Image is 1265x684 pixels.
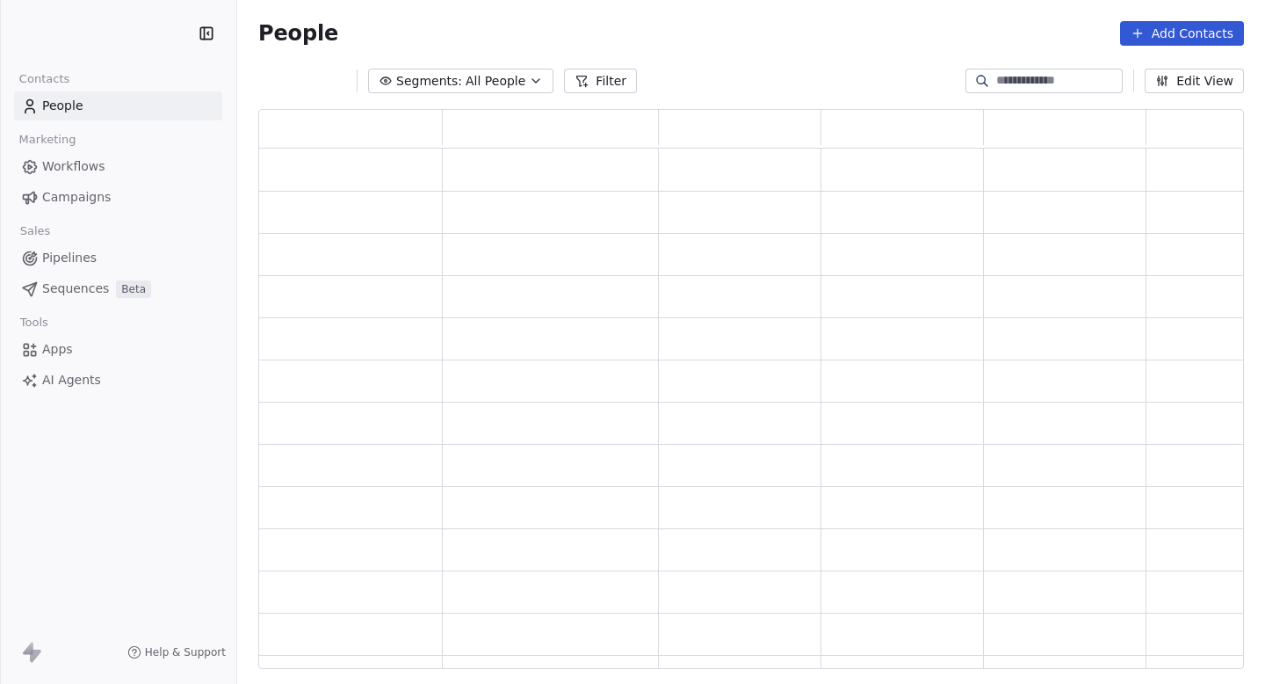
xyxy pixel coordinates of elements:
[14,366,222,395] a: AI Agents
[12,218,58,244] span: Sales
[564,69,637,93] button: Filter
[116,280,151,298] span: Beta
[11,127,83,153] span: Marketing
[11,66,77,92] span: Contacts
[42,97,83,115] span: People
[42,340,73,359] span: Apps
[127,645,226,659] a: Help & Support
[14,244,222,273] a: Pipelines
[145,645,226,659] span: Help & Support
[14,91,222,120] a: People
[42,249,97,267] span: Pipelines
[14,274,222,303] a: SequencesBeta
[42,280,109,298] span: Sequences
[1120,21,1244,46] button: Add Contacts
[14,183,222,212] a: Campaigns
[1145,69,1244,93] button: Edit View
[14,152,222,181] a: Workflows
[42,157,105,176] span: Workflows
[12,309,55,336] span: Tools
[396,72,462,91] span: Segments:
[466,72,525,91] span: All People
[258,20,338,47] span: People
[14,335,222,364] a: Apps
[42,188,111,207] span: Campaigns
[42,371,101,389] span: AI Agents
